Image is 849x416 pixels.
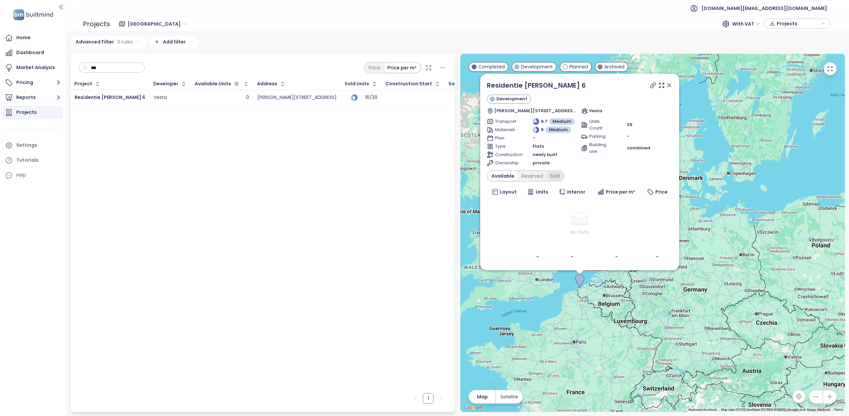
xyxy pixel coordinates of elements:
[500,393,518,400] span: Satelite
[490,228,670,236] div: No Data
[541,118,548,125] span: 6.7
[495,143,518,150] span: Type
[75,94,145,101] a: Residentie [PERSON_NAME] 6
[195,82,231,86] span: Available Units
[768,19,827,29] div: button
[3,106,63,119] a: Projects
[149,36,199,48] div: Add filter
[487,81,586,90] a: Residentie [PERSON_NAME] 6
[589,108,602,114] span: Vesta
[495,135,518,141] span: Plan
[567,188,585,196] span: Interior
[533,143,544,150] span: Flats
[439,396,443,400] span: right
[16,156,38,164] div: Tutorials
[604,63,624,70] span: Archived
[589,118,612,131] span: Units Count
[410,393,420,404] li: Previous Page
[3,61,63,74] a: Market Analysis
[627,122,632,128] span: 39
[496,390,523,403] button: Satelite
[500,188,517,196] span: Layout
[11,8,55,22] img: logo
[3,46,63,59] a: Dashboard
[549,126,568,133] span: Medium
[257,95,337,101] div: [PERSON_NAME][STREET_ADDRESS]
[495,126,518,133] span: Materials
[469,390,495,403] button: Map
[83,17,110,31] div: Projects
[462,403,484,412] img: Google
[448,82,473,86] div: Sale Start
[518,171,547,181] div: Reserved
[3,139,63,152] a: Settings
[569,63,588,70] span: Planned
[16,171,26,179] div: Help
[615,253,618,260] b: -
[571,253,573,260] b: -
[410,393,420,404] button: left
[246,95,249,101] div: 0
[533,160,550,166] span: private
[153,82,178,86] div: Developer
[496,96,527,102] span: Development
[521,63,553,70] span: Development
[589,133,612,140] span: Parking
[462,403,484,412] a: Open this area in Google Maps (opens a new window)
[3,31,63,44] a: Home
[436,393,447,404] li: Next Page
[384,63,420,72] div: Price per m²
[16,63,55,72] div: Market Analysis
[495,151,518,158] span: Construction
[536,253,539,260] b: -
[495,118,518,125] span: Transport
[413,396,417,400] span: left
[533,135,535,141] span: -
[257,82,277,86] div: Address
[553,118,571,125] span: Medium
[547,171,563,181] div: Sold
[436,393,447,404] button: right
[423,393,433,403] a: 1
[117,38,133,45] span: 0 rules
[535,188,548,196] span: Units
[834,408,843,411] a: Terms (opens in new tab)
[656,253,658,260] b: -
[74,82,92,86] div: Project
[3,91,63,104] button: Reports
[385,82,432,86] div: Construction Start
[495,160,518,166] span: Ownership
[16,108,37,117] div: Projects
[3,169,63,182] div: Help
[154,95,167,101] div: Vesta
[16,141,37,149] div: Settings
[478,63,505,70] span: Completed
[721,408,830,411] span: Map data ©2025 GeoBasis-DE/BKG (©2009), Google, Inst. Geogr. Nacional
[606,188,635,196] span: Price per m²
[128,19,187,29] span: West Flanders
[777,19,819,29] span: Projects
[16,34,31,42] div: Home
[16,48,44,57] div: Dashboard
[688,407,717,412] button: Keyboard shortcuts
[361,95,377,100] div: 16/39
[533,151,557,158] span: newly built
[541,126,544,133] span: 5
[345,82,369,86] span: Sold Units
[627,133,629,139] span: -
[3,154,63,167] a: Tutorials
[477,393,488,400] span: Map
[732,19,760,29] span: With VAT
[494,108,578,114] span: [PERSON_NAME][STREET_ADDRESS]
[701,0,827,16] span: [DOMAIN_NAME][EMAIL_ADDRESS][DOMAIN_NAME]
[423,393,433,404] li: 1
[71,36,146,48] div: Advanced Filter
[195,80,241,88] div: Available Units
